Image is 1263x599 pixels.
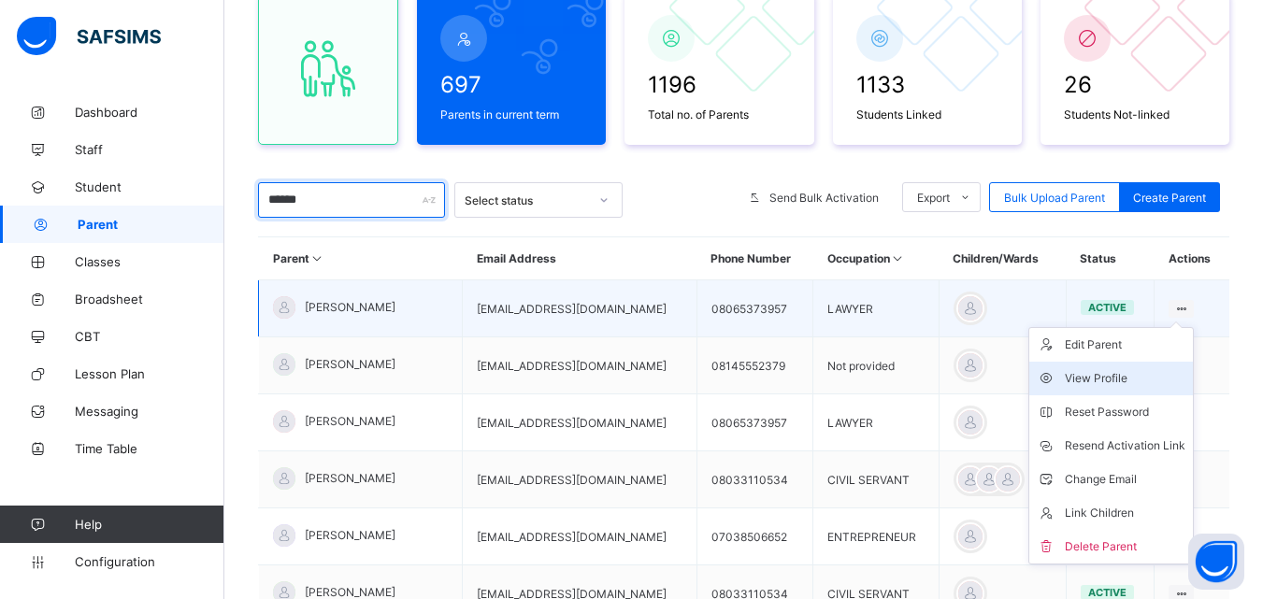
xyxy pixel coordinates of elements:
span: Dashboard [75,105,224,120]
span: Lesson Plan [75,366,224,381]
span: [PERSON_NAME] [305,357,395,371]
span: Total no. of Parents [648,107,790,121]
i: Sort in Ascending Order [890,251,906,265]
td: [EMAIL_ADDRESS][DOMAIN_NAME] [463,508,697,565]
span: [PERSON_NAME] [305,414,395,428]
td: 08145552379 [696,337,812,394]
span: 26 [1064,71,1206,98]
span: Time Table [75,441,224,456]
td: LAWYER [813,394,940,451]
div: Delete Parent [1065,537,1185,556]
span: active [1088,301,1127,314]
i: Sort in Ascending Order [309,251,325,265]
span: [PERSON_NAME] [305,528,395,542]
th: Occupation [813,237,940,280]
div: Change Email [1065,470,1185,489]
span: Messaging [75,404,224,419]
td: 08065373957 [696,280,812,337]
span: Configuration [75,554,223,569]
span: Staff [75,142,224,157]
div: Edit Parent [1065,335,1185,354]
span: [PERSON_NAME] [305,585,395,599]
span: Help [75,517,223,532]
td: [EMAIL_ADDRESS][DOMAIN_NAME] [463,280,697,337]
span: Student [75,179,224,194]
td: [EMAIL_ADDRESS][DOMAIN_NAME] [463,394,697,451]
th: Email Address [463,237,697,280]
td: CIVIL SERVANT [813,451,940,508]
div: View Profile [1065,369,1185,388]
th: Status [1066,237,1154,280]
img: safsims [17,17,161,56]
th: Parent [259,237,463,280]
span: Parents in current term [440,107,582,121]
div: Reset Password [1065,403,1185,421]
div: Select status [465,193,588,207]
span: 697 [440,71,582,98]
span: 1133 [856,71,998,98]
span: active [1088,586,1127,599]
span: Parent [78,217,224,232]
td: ENTREPRENEUR [813,508,940,565]
span: Create Parent [1133,191,1206,205]
span: 1196 [648,71,790,98]
span: [PERSON_NAME] [305,471,395,485]
span: [PERSON_NAME] [305,300,395,314]
td: 07038506652 [696,508,812,565]
span: Export [917,191,950,205]
span: Students Not-linked [1064,107,1206,121]
td: [EMAIL_ADDRESS][DOMAIN_NAME] [463,451,697,508]
th: Children/Wards [939,237,1066,280]
span: Students Linked [856,107,998,121]
td: Not provided [813,337,940,394]
td: LAWYER [813,280,940,337]
td: 08065373957 [696,394,812,451]
div: Resend Activation Link [1065,436,1185,455]
div: Link Children [1065,504,1185,522]
td: [EMAIL_ADDRESS][DOMAIN_NAME] [463,337,697,394]
span: CBT [75,329,224,344]
span: Send Bulk Activation [769,191,879,205]
td: 08033110534 [696,451,812,508]
span: Bulk Upload Parent [1004,191,1105,205]
button: Open asap [1188,534,1244,590]
th: Actions [1155,237,1229,280]
span: Classes [75,254,224,269]
th: Phone Number [696,237,812,280]
span: Broadsheet [75,292,224,307]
